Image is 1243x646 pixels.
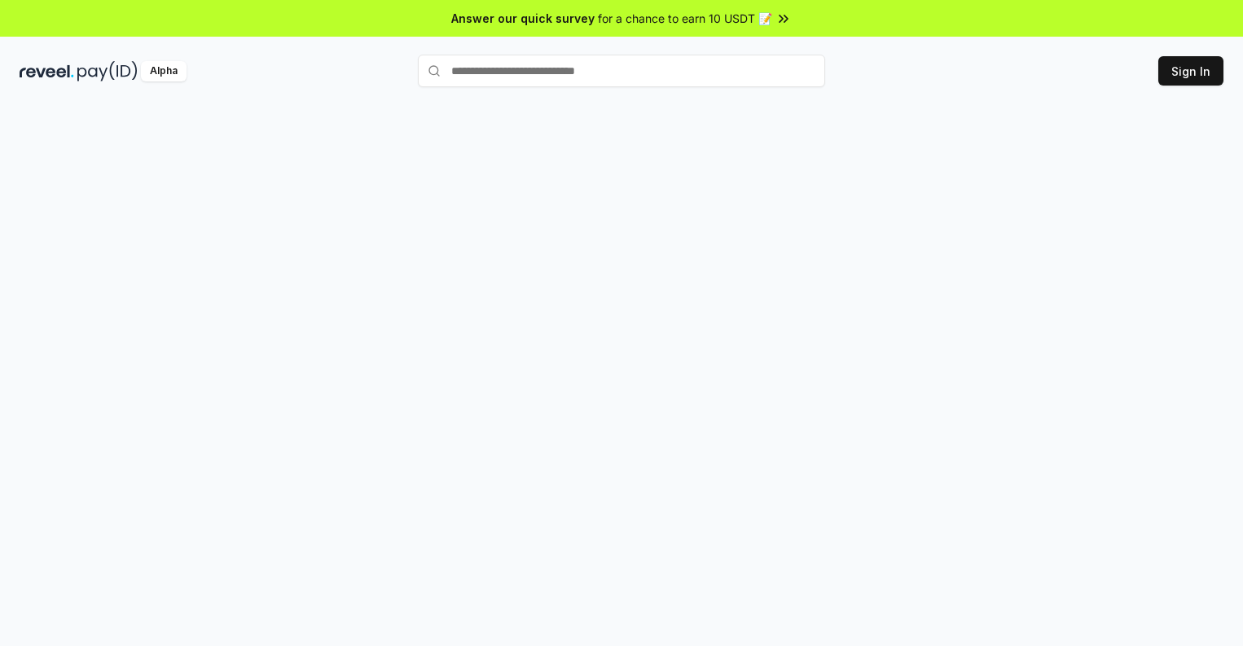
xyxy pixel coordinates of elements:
[77,61,138,81] img: pay_id
[141,61,187,81] div: Alpha
[20,61,74,81] img: reveel_dark
[1158,56,1223,86] button: Sign In
[598,10,772,27] span: for a chance to earn 10 USDT 📝
[451,10,595,27] span: Answer our quick survey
